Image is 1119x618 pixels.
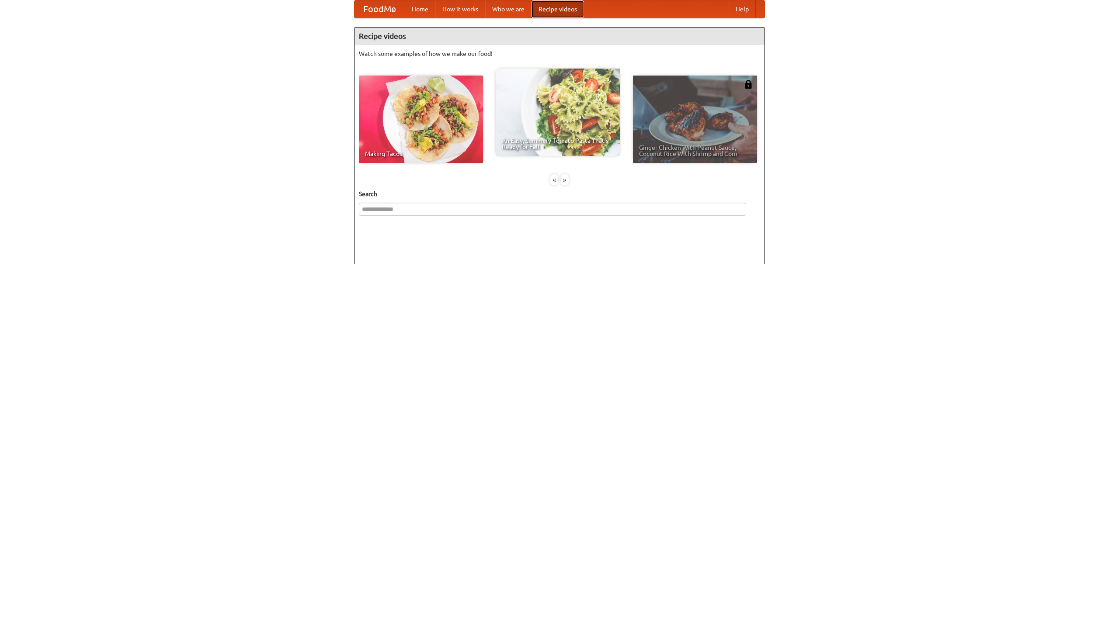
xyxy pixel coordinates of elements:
a: Help [729,0,756,18]
a: An Easy, Summery Tomato Pasta That's Ready for Fall [496,69,620,156]
p: Watch some examples of how we make our food! [359,49,760,58]
a: Recipe videos [532,0,584,18]
h4: Recipe videos [354,28,765,45]
img: 483408.png [744,80,753,89]
a: FoodMe [354,0,405,18]
a: Home [405,0,435,18]
h5: Search [359,190,760,198]
a: Making Tacos [359,76,483,163]
span: An Easy, Summery Tomato Pasta That's Ready for Fall [502,138,614,150]
div: » [561,174,569,185]
a: Who we are [485,0,532,18]
span: Making Tacos [365,151,477,157]
a: How it works [435,0,485,18]
div: « [550,174,558,185]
